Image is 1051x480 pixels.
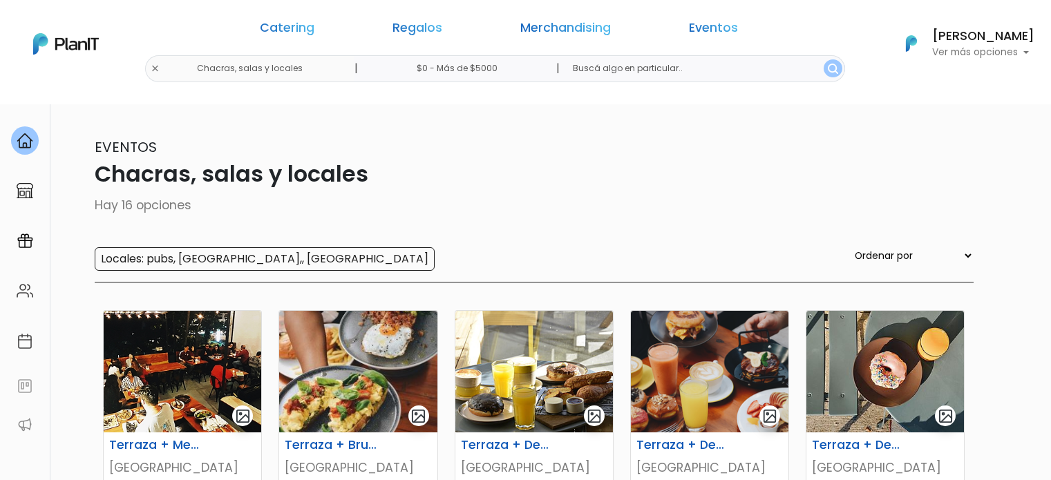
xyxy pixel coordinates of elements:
[260,22,314,39] a: Catering
[932,30,1034,43] h6: [PERSON_NAME]
[235,408,251,424] img: gallery-light
[453,438,562,452] h6: Terraza + Desayuno + Brunch
[17,333,33,349] img: calendar-87d922413cdce8b2cf7b7f5f62616a5cf9e4887200fb71536465627b3292af00.svg
[689,22,738,39] a: Eventos
[762,408,778,424] img: gallery-light
[392,22,442,39] a: Regalos
[279,311,437,432] img: thumb_5cc6cceb31e9067aac163f0e58a0bae2.jpg
[828,64,838,74] img: search_button-432b6d5273f82d61273b3651a40e1bd1b912527efae98b1b7a1b2c0702e16a8d.svg
[17,182,33,199] img: marketplace-4ceaa7011d94191e9ded77b95e3339b90024bf715f7c57f8cf31f2d8c509eaba.svg
[896,28,927,59] img: PlanIt Logo
[78,157,974,191] p: Chacras, salas y locales
[151,64,160,73] img: close-6986928ebcb1d6c9903e3b54e860dbc4d054630f23adef3a32610726dff6a82b.svg
[587,408,603,424] img: gallery-light
[562,55,844,82] input: Buscá algo en particular..
[455,311,613,432] img: thumb__DSC0568.JPG
[932,48,1034,57] p: Ver más opciones
[285,459,431,477] p: [GEOGRAPHIC_DATA]
[520,22,611,39] a: Merchandising
[78,196,974,214] p: Hay 16 opciones
[95,247,435,271] input: Locales: pubs, [GEOGRAPHIC_DATA],, [GEOGRAPHIC_DATA]
[938,408,954,424] img: gallery-light
[628,438,737,452] h6: Terraza + Desayuno + Almuerzo BurgerDonas
[17,233,33,249] img: campaigns-02234683943229c281be62815700db0a1741e53638e28bf9629b52c665b00959.svg
[78,137,974,157] p: Eventos
[101,438,210,452] h6: Terraza + Merienda
[806,311,964,432] img: thumb_52778930_1287565241384385_2098247869495508992_n.jpg
[804,438,913,452] h6: Terraza + Desayuno + Almuerzo
[276,438,386,452] h6: Terraza + Brunch
[556,60,560,77] p: |
[17,282,33,299] img: people-662611757002400ad9ed0e3c099ab2801c6687ba6c219adb57efc949bc21e19d.svg
[17,416,33,433] img: partners-52edf745621dab592f3b2c58e3bca9d71375a7ef29c3b500c9f145b62cc070d4.svg
[354,60,358,77] p: |
[33,33,99,55] img: PlanIt Logo
[888,26,1034,61] button: PlanIt Logo [PERSON_NAME] Ver más opciones
[812,459,958,477] p: [GEOGRAPHIC_DATA]
[104,311,261,432] img: thumb_terraza.jpg
[631,311,788,432] img: thumb_unnamed.png
[17,133,33,149] img: home-e721727adea9d79c4d83392d1f703f7f8bce08238fde08b1acbfd93340b81755.svg
[109,459,256,477] p: [GEOGRAPHIC_DATA]
[410,408,426,424] img: gallery-light
[461,459,607,477] p: [GEOGRAPHIC_DATA]
[636,459,783,477] p: [GEOGRAPHIC_DATA]
[17,378,33,394] img: feedback-78b5a0c8f98aac82b08bfc38622c3050aee476f2c9584af64705fc4e61158814.svg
